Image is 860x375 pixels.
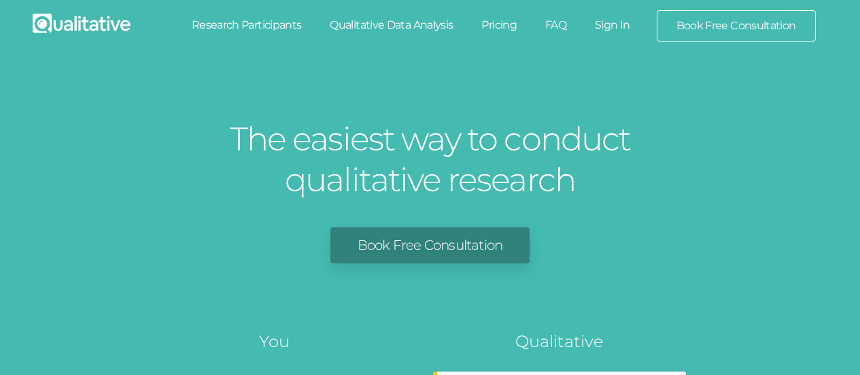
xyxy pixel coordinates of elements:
[259,331,290,351] tspan: You
[33,14,131,33] img: Qualitative
[330,227,530,263] a: Book Free Consultation
[315,10,467,40] a: Qualitative Data Analysis
[226,118,634,200] h1: The easiest way to conduct qualitative research
[531,10,581,40] a: FAQ
[467,10,531,40] a: Pricing
[177,10,316,40] a: Research Participants
[515,331,603,351] tspan: Qualitative
[581,10,644,40] a: Sign In
[657,11,815,41] a: Book Free Consultation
